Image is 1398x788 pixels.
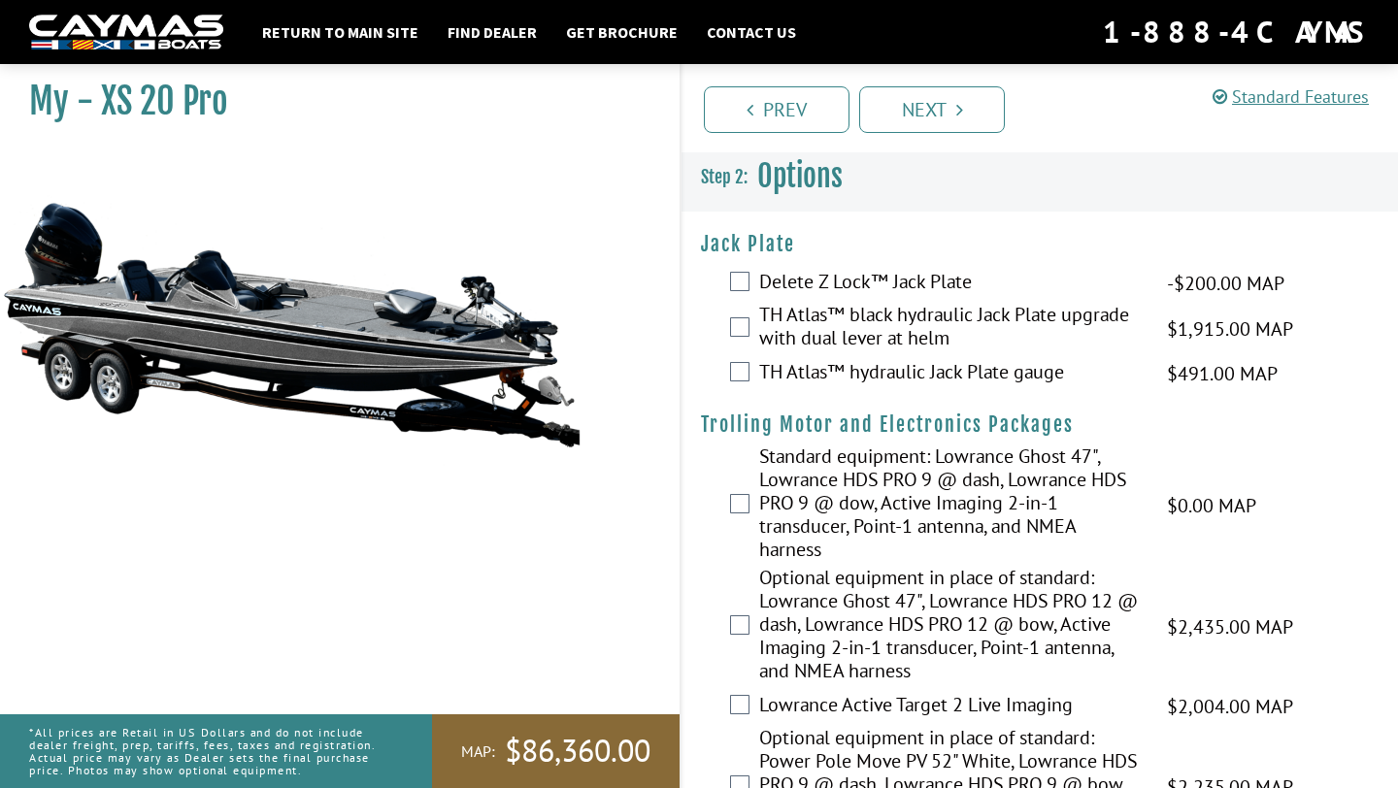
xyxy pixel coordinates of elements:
h4: Jack Plate [701,232,1379,256]
span: $2,435.00 MAP [1167,612,1293,641]
h3: Options [682,141,1398,213]
span: $2,004.00 MAP [1167,692,1293,721]
span: $86,360.00 [505,731,650,772]
a: Contact Us [697,19,806,45]
span: $491.00 MAP [1167,359,1278,388]
a: Return to main site [252,19,428,45]
label: TH Atlas™ hydraulic Jack Plate gauge [759,360,1143,388]
a: Prev [704,86,849,133]
span: $0.00 MAP [1167,491,1256,520]
span: $1,915.00 MAP [1167,314,1293,344]
a: Get Brochure [556,19,687,45]
div: 1-888-4CAYMAS [1103,11,1369,53]
label: TH Atlas™ black hydraulic Jack Plate upgrade with dual lever at helm [759,303,1143,354]
ul: Pagination [699,83,1398,133]
h1: My - XS 20 Pro [29,80,631,123]
a: MAP:$86,360.00 [432,714,680,788]
a: Next [859,86,1005,133]
p: *All prices are Retail in US Dollars and do not include dealer freight, prep, tariffs, fees, taxe... [29,716,388,787]
a: Standard Features [1213,85,1369,108]
label: Standard equipment: Lowrance Ghost 47", Lowrance HDS PRO 9 @ dash, Lowrance HDS PRO 9 @ dow, Acti... [759,444,1143,566]
img: white-logo-c9c8dbefe5ff5ceceb0f0178aa75bf4bb51f6bca0971e226c86eb53dfe498488.png [29,15,223,50]
span: MAP: [461,741,495,762]
h4: Trolling Motor and Electronics Packages [701,412,1379,437]
label: Optional equipment in place of standard: Lowrance Ghost 47", Lowrance HDS PRO 12 @ dash, Lowrance... [759,566,1143,687]
a: Find Dealer [438,19,547,45]
label: Lowrance Active Target 2 Live Imaging [759,693,1143,721]
span: -$200.00 MAP [1167,269,1284,298]
label: Delete Z Lock™ Jack Plate [759,270,1143,298]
